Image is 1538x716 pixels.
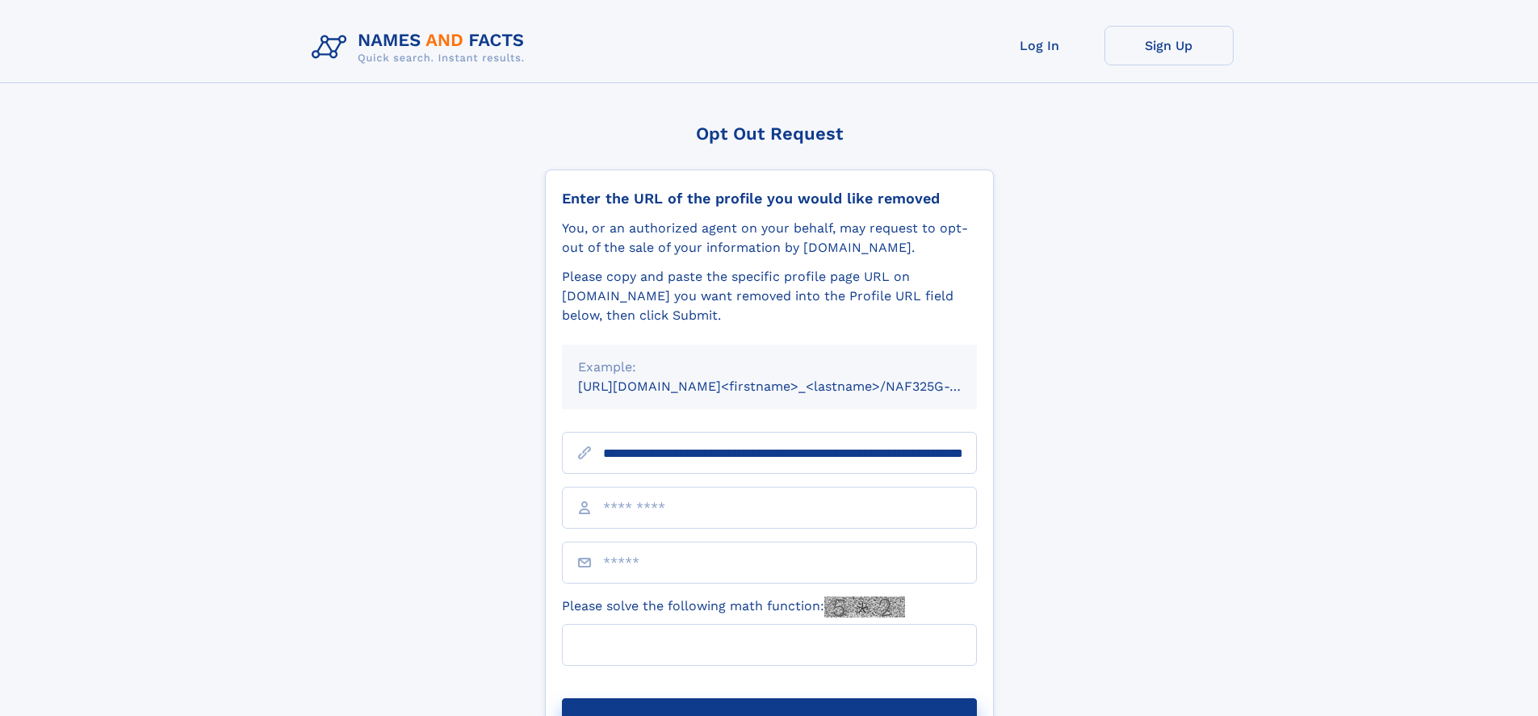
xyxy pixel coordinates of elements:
[975,26,1104,65] a: Log In
[562,597,905,618] label: Please solve the following math function:
[1104,26,1234,65] a: Sign Up
[305,26,538,69] img: Logo Names and Facts
[562,219,977,258] div: You, or an authorized agent on your behalf, may request to opt-out of the sale of your informatio...
[545,124,994,144] div: Opt Out Request
[562,190,977,207] div: Enter the URL of the profile you would like removed
[562,267,977,325] div: Please copy and paste the specific profile page URL on [DOMAIN_NAME] you want removed into the Pr...
[578,358,961,377] div: Example:
[578,379,1008,394] small: [URL][DOMAIN_NAME]<firstname>_<lastname>/NAF325G-xxxxxxxx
